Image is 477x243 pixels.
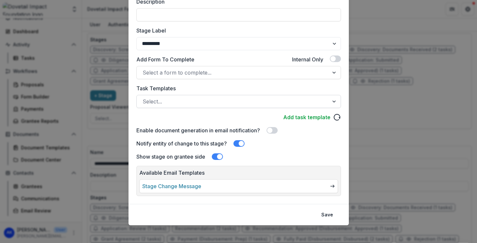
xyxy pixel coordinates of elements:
[136,84,337,92] label: Task Templates
[333,113,341,121] svg: reload
[142,182,201,190] a: Stage Change Message
[283,113,330,121] a: Add task template
[292,55,323,63] label: Internal Only
[136,126,260,134] label: Enable document generation in email notification?
[136,27,337,34] label: Stage Label
[139,169,338,177] p: Available Email Templates
[136,140,227,147] label: Notify entity of change to this stage?
[136,153,205,161] label: Show stage on grantee side
[317,210,337,220] button: Save
[136,55,194,63] label: Add Form To Complete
